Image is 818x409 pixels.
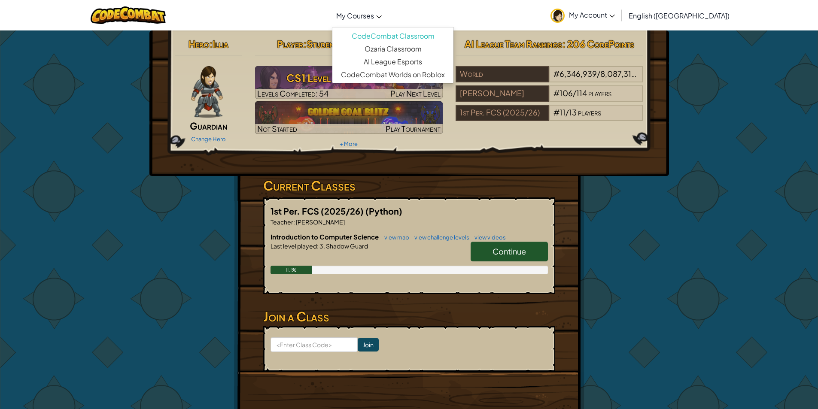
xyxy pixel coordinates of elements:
span: / [573,88,576,98]
span: Illia [213,38,228,50]
span: Teacher [271,218,293,226]
span: Hero [189,38,209,50]
h3: Join a Class [263,307,555,326]
img: guardian-pose.png [191,66,222,118]
a: AI League Esports [332,55,453,68]
span: Levels Completed: 54 [257,88,328,98]
a: view map [380,234,409,241]
span: : [303,38,307,50]
img: Golden Goal [255,101,443,134]
img: CodeCombat logo [91,6,166,24]
span: : 206 CodePoints [562,38,634,50]
span: # [553,69,560,79]
h3: Current Classes [263,176,555,195]
div: [PERSON_NAME] [456,85,549,102]
a: CodeCombat Worlds on Roblox [332,68,453,81]
div: 11.1% [271,266,312,274]
span: : [293,218,295,226]
span: Shadow Guard [325,242,368,250]
span: Guardian [190,120,227,132]
span: 3. [319,242,325,250]
img: CS1 Level 3: Shadow Guard [255,66,443,99]
input: <Enter Class Code> [271,337,358,352]
span: Play Next Level [390,88,441,98]
span: Play Tournament [386,124,441,133]
span: players [578,107,601,117]
span: 8,087,316 [600,69,636,79]
span: Student [PERSON_NAME] [307,38,420,50]
span: AI League Team Rankings [465,38,562,50]
span: English ([GEOGRAPHIC_DATA]) [629,11,730,20]
a: CodeCombat Classroom [332,30,453,42]
span: [PERSON_NAME] [295,218,345,226]
img: avatar [550,9,565,23]
span: / [566,107,569,117]
span: players [588,88,611,98]
a: + More [340,140,358,147]
span: players [637,69,660,79]
span: (Python) [365,206,402,216]
a: My Courses [332,4,386,27]
span: My Account [569,10,615,19]
a: view challenge levels [410,234,469,241]
span: 11 [560,107,566,117]
a: Change Hero [191,136,226,142]
a: 1st Per. FCS (2025/26)#11/13players [456,113,643,123]
h3: CS1 Level 3: Shadow Guard [255,68,443,88]
span: Player [277,38,303,50]
span: My Courses [336,11,374,20]
span: 106 [560,88,573,98]
a: English ([GEOGRAPHIC_DATA]) [624,4,734,27]
span: Continue [493,246,526,256]
input: Join [358,338,379,351]
a: Ozaria Classroom [332,42,453,55]
div: 1st Per. FCS (2025/26) [456,105,549,121]
span: 13 [569,107,577,117]
div: World [456,66,549,82]
span: : [209,38,213,50]
a: [PERSON_NAME]#106/114players [456,94,643,103]
span: 6,346,939 [560,69,597,79]
a: World#6,346,939/8,087,316players [456,74,643,84]
a: Play Next Level [255,66,443,99]
span: # [553,88,560,98]
a: view videos [470,234,506,241]
span: Introduction to Computer Science [271,233,380,241]
span: 114 [576,88,587,98]
span: 1st Per. FCS (2025/26) [271,206,365,216]
span: Not Started [257,124,297,133]
span: # [553,107,560,117]
span: Last level played [271,242,317,250]
a: Not StartedPlay Tournament [255,101,443,134]
span: : [317,242,319,250]
a: My Account [546,2,619,29]
span: / [597,69,600,79]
